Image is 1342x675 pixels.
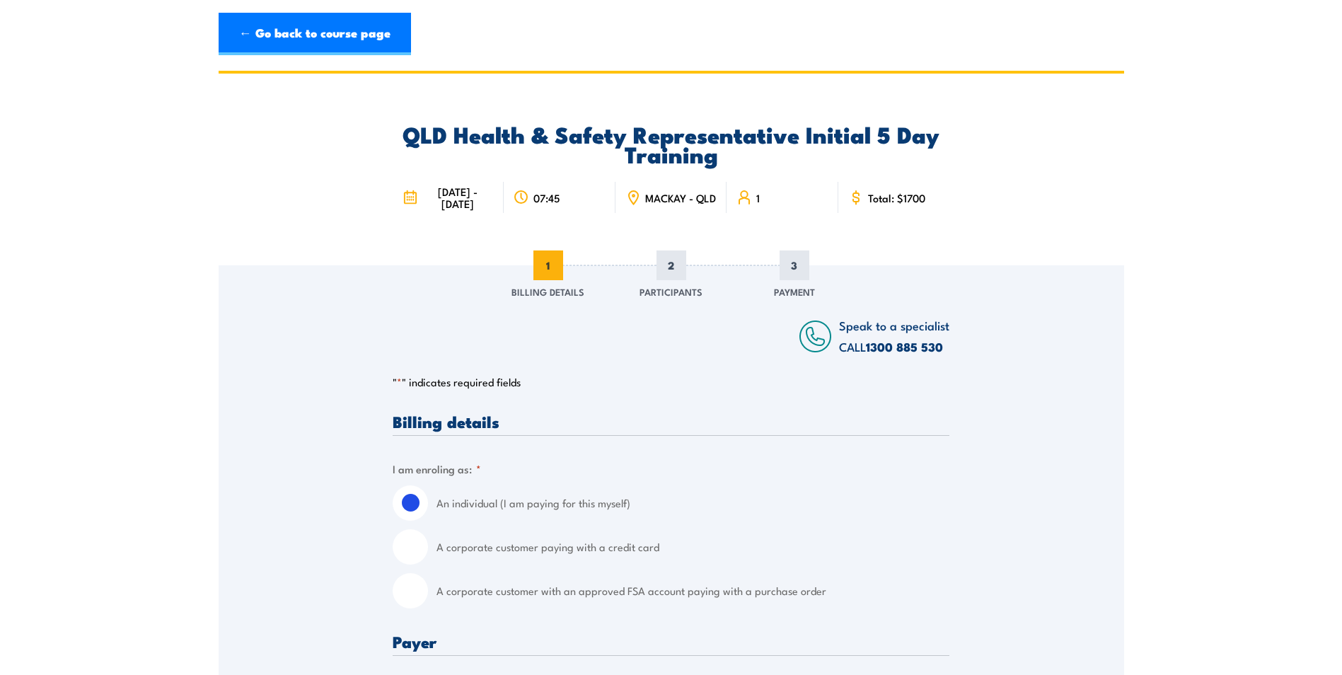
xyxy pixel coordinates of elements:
legend: I am enroling as: [393,461,481,477]
h3: Billing details [393,413,949,429]
h3: Payer [393,633,949,650]
span: Billing Details [511,284,584,299]
span: [DATE] - [DATE] [422,185,494,209]
span: Total: $1700 [868,192,925,204]
p: " " indicates required fields [393,375,949,389]
a: ← Go back to course page [219,13,411,55]
span: Speak to a specialist CALL [839,316,949,355]
span: 1 [756,192,760,204]
h2: QLD Health & Safety Representative Initial 5 Day Training [393,124,949,163]
span: MACKAY - QLD [645,192,716,204]
span: 1 [533,250,563,280]
span: Payment [774,284,815,299]
label: A corporate customer paying with a credit card [436,529,949,565]
span: Participants [640,284,702,299]
span: 07:45 [533,192,560,204]
span: 2 [656,250,686,280]
a: 1300 885 530 [866,337,943,356]
label: A corporate customer with an approved FSA account paying with a purchase order [436,573,949,608]
span: 3 [780,250,809,280]
label: An individual (I am paying for this myself) [436,485,949,521]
